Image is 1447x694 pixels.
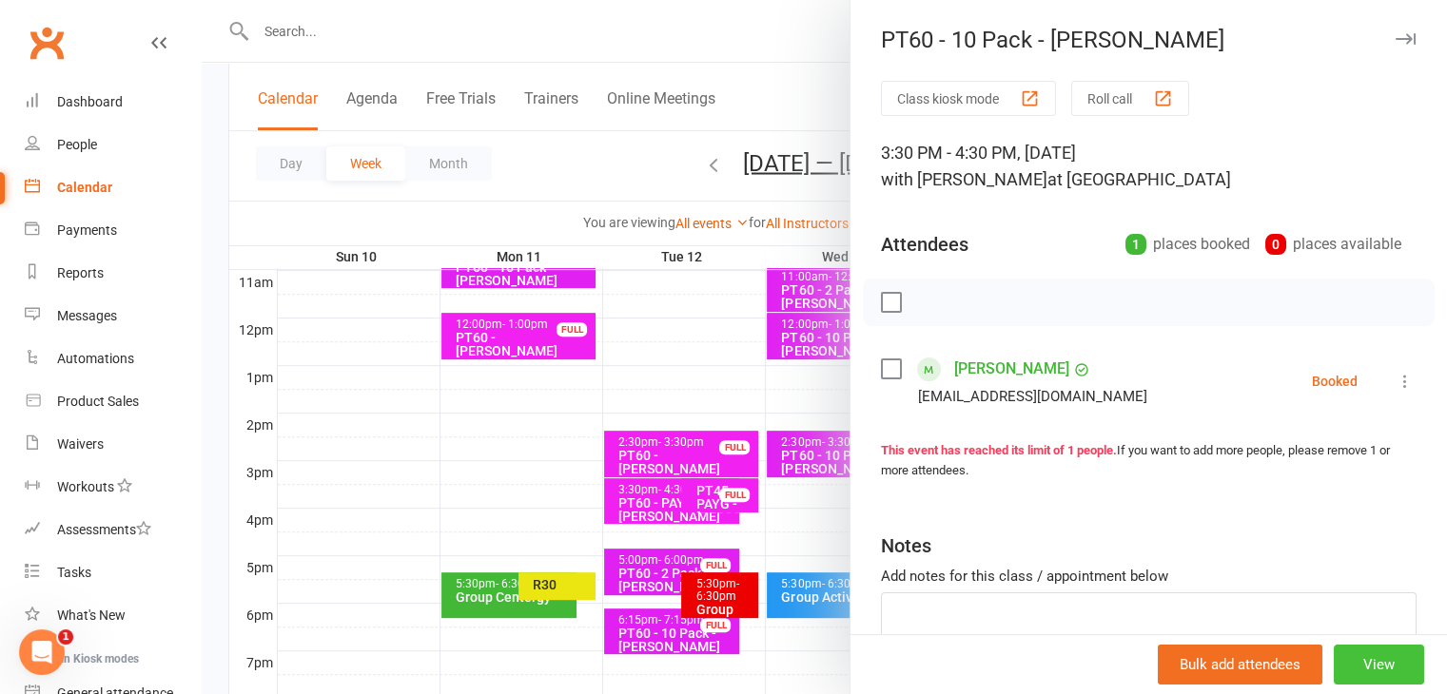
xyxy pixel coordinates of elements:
[1125,231,1250,258] div: places booked
[25,166,201,209] a: Calendar
[57,351,134,366] div: Automations
[1071,81,1189,116] button: Roll call
[23,19,70,67] a: Clubworx
[1158,645,1322,684] button: Bulk add attendees
[881,532,931,559] div: Notes
[25,423,201,466] a: Waivers
[881,565,1417,588] div: Add notes for this class / appointment below
[57,308,117,323] div: Messages
[19,629,65,675] iframe: Intercom live chat
[57,607,126,623] div: What's New
[57,180,112,195] div: Calendar
[881,441,1417,481] div: If you want to add more people, please remove 1 or more attendees.
[57,137,97,152] div: People
[57,479,114,494] div: Workouts
[851,27,1447,53] div: PT60 - 10 Pack - [PERSON_NAME]
[1265,231,1401,258] div: places available
[881,169,1047,189] span: with [PERSON_NAME]
[1312,375,1358,388] div: Booked
[1334,645,1424,684] button: View
[1047,169,1231,189] span: at [GEOGRAPHIC_DATA]
[25,509,201,551] a: Assessments
[25,594,201,637] a: What's New
[57,436,104,452] div: Waivers
[57,94,123,109] div: Dashboard
[881,140,1417,193] div: 3:30 PM - 4:30 PM, [DATE]
[25,81,201,124] a: Dashboard
[58,629,73,645] span: 1
[57,394,139,409] div: Product Sales
[1125,234,1146,255] div: 1
[25,209,201,252] a: Payments
[25,295,201,337] a: Messages
[57,522,151,537] div: Assessments
[881,231,968,258] div: Attendees
[25,466,201,509] a: Workouts
[954,354,1069,384] a: [PERSON_NAME]
[881,81,1056,116] button: Class kiosk mode
[918,384,1147,409] div: [EMAIL_ADDRESS][DOMAIN_NAME]
[25,252,201,295] a: Reports
[25,380,201,423] a: Product Sales
[57,222,117,238] div: Payments
[1265,234,1286,255] div: 0
[25,551,201,594] a: Tasks
[57,565,91,580] div: Tasks
[25,124,201,166] a: People
[57,265,104,280] div: Reports
[881,443,1117,457] strong: This event has reached its limit of 1 people.
[25,337,201,380] a: Automations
